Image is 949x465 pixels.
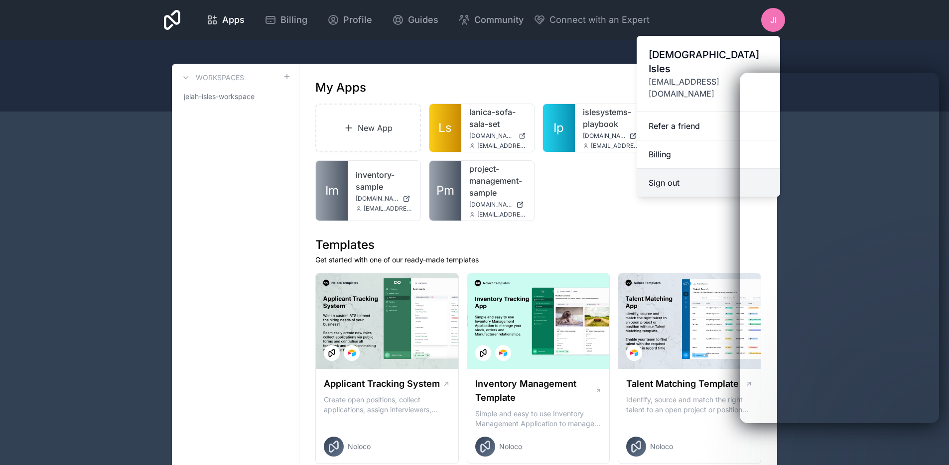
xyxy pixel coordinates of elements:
span: Pm [436,183,454,199]
img: Airtable Logo [630,349,638,357]
a: islesystems-playbook [583,106,640,130]
span: [DEMOGRAPHIC_DATA] Isles [649,48,768,76]
span: Ls [438,120,452,136]
a: Profile [319,9,380,31]
span: [DOMAIN_NAME] [469,132,515,140]
span: Guides [408,13,438,27]
a: [DOMAIN_NAME] [469,132,526,140]
a: Workspaces [180,72,244,84]
span: Community [474,13,524,27]
a: Billing [637,140,780,169]
a: Community [450,9,532,31]
button: Connect with an Expert [534,13,650,27]
span: jeiah-isles-workspace [184,92,255,102]
span: Noloco [499,442,522,452]
span: [DOMAIN_NAME] [583,132,626,140]
img: Airtable Logo [348,349,356,357]
a: [DOMAIN_NAME] [356,195,412,203]
h1: Applicant Tracking System [324,377,440,391]
span: [DOMAIN_NAME] [356,195,399,203]
a: Refer a friend [637,112,780,140]
button: Sign out [637,169,780,197]
h1: My Apps [315,80,366,96]
span: [EMAIL_ADDRESS][DOMAIN_NAME] [591,142,640,150]
span: Connect with an Expert [549,13,650,27]
p: Identify, source and match the right talent to an open project or position with our Talent Matchi... [626,395,753,415]
img: Airtable Logo [499,349,507,357]
a: inventory-sample [356,169,412,193]
a: Billing [257,9,315,31]
a: project-management-sample [469,163,526,199]
p: Create open positions, collect applications, assign interviewers, centralise candidate feedback a... [324,395,450,415]
span: [EMAIL_ADDRESS][DOMAIN_NAME] [477,211,526,219]
span: Ip [553,120,564,136]
span: [DOMAIN_NAME] [469,201,512,209]
a: [DOMAIN_NAME] [583,132,640,140]
h3: Workspaces [196,73,244,83]
p: Get started with one of our ready-made templates [315,255,761,265]
iframe: Intercom live chat [740,73,939,423]
a: Ls [429,104,461,152]
span: Noloco [348,442,371,452]
span: Apps [222,13,245,27]
a: [DOMAIN_NAME] [469,201,526,209]
a: Pm [429,161,461,221]
p: Simple and easy to use Inventory Management Application to manage your stock, orders and Manufact... [475,409,602,429]
span: Noloco [650,442,673,452]
a: New App [315,104,421,152]
a: Ip [543,104,575,152]
span: [EMAIL_ADDRESS][DOMAIN_NAME] [649,76,768,100]
a: Guides [384,9,446,31]
span: Profile [343,13,372,27]
a: lanica-sofa-sala-set [469,106,526,130]
span: Billing [280,13,307,27]
span: JI [770,14,777,26]
a: Apps [198,9,253,31]
h1: Templates [315,237,761,253]
iframe: Intercom live chat [915,431,939,455]
span: [EMAIL_ADDRESS][DOMAIN_NAME] [477,142,526,150]
span: Im [325,183,339,199]
a: jeiah-isles-workspace [180,88,291,106]
span: [EMAIL_ADDRESS][DOMAIN_NAME] [364,205,412,213]
h1: Talent Matching Template [626,377,739,391]
h1: Inventory Management Template [475,377,595,405]
a: Im [316,161,348,221]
